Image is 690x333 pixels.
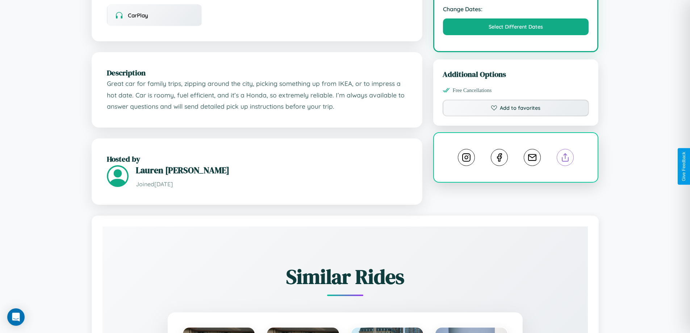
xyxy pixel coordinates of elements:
div: Open Intercom Messenger [7,308,25,326]
h2: Similar Rides [128,263,563,291]
p: Great car for family trips, zipping around the city, picking something up from IKEA, or to impres... [107,78,407,112]
span: CarPlay [128,12,148,19]
button: Add to favorites [443,100,589,116]
strong: Change Dates: [443,5,589,13]
p: Joined [DATE] [136,179,407,190]
h3: Lauren [PERSON_NAME] [136,164,407,176]
span: Free Cancellations [453,87,492,93]
h2: Hosted by [107,154,407,164]
h3: Additional Options [443,69,589,79]
button: Select Different Dates [443,18,589,35]
div: Give Feedback [681,152,686,181]
h2: Description [107,67,407,78]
